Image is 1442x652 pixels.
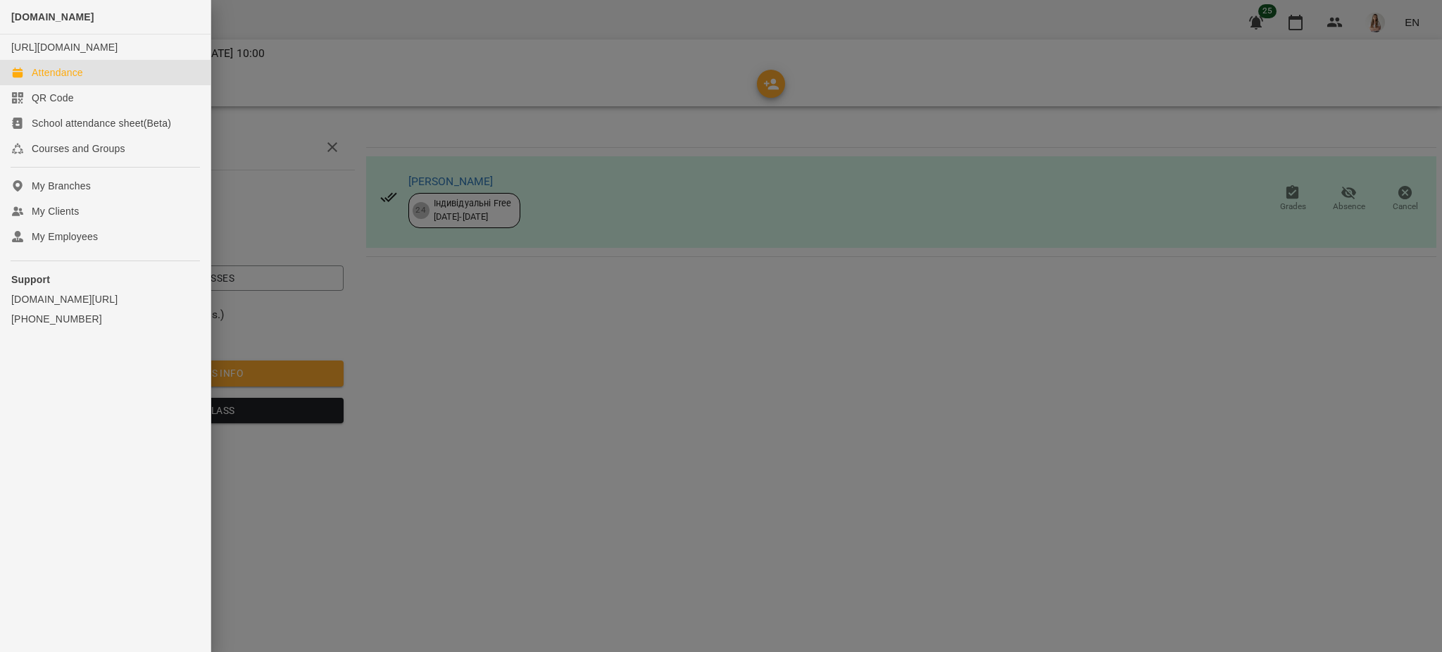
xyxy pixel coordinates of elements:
[32,179,91,193] div: My Branches
[32,65,83,80] div: Attendance
[32,204,79,218] div: My Clients
[11,312,199,326] a: [PHONE_NUMBER]
[32,230,98,244] div: My Employees
[11,11,94,23] span: [DOMAIN_NAME]
[11,292,199,306] a: [DOMAIN_NAME][URL]
[11,272,199,287] p: Support
[11,42,118,53] a: [URL][DOMAIN_NAME]
[32,142,125,156] div: Courses and Groups
[32,116,171,130] div: School attendance sheet(Beta)
[32,91,74,105] div: QR Code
